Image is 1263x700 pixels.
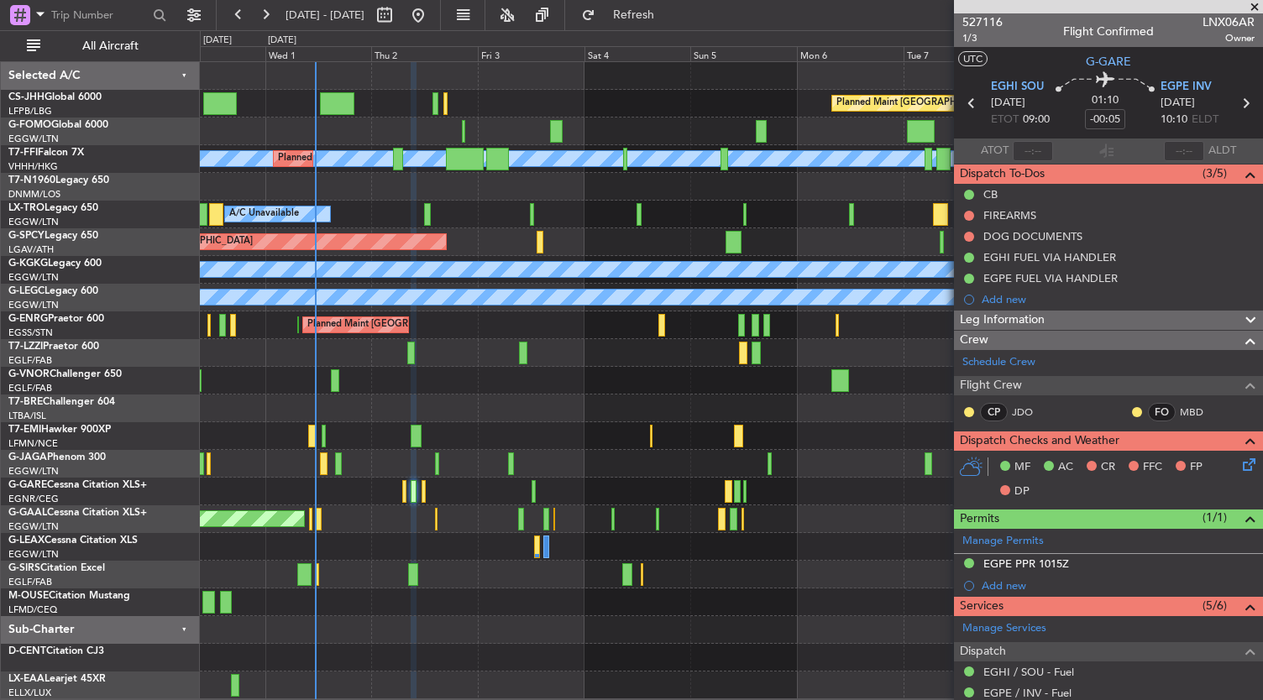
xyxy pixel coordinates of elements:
[478,46,584,61] div: Fri 3
[960,431,1119,451] span: Dispatch Checks and Weather
[8,493,59,505] a: EGNR/CEG
[51,3,148,28] input: Trip Number
[904,46,1010,61] div: Tue 7
[8,369,122,379] a: G-VNORChallenger 650
[962,620,1046,637] a: Manage Services
[982,578,1255,593] div: Add new
[8,591,49,601] span: M-OUSE
[1203,165,1227,182] span: (3/5)
[8,508,147,518] a: G-GAALCessna Citation XLS+
[8,326,53,339] a: EGSS/STN
[8,452,47,462] span: G-JAGA
[229,201,299,227] div: A/C Unavailable
[8,397,115,407] a: T7-BREChallenger 604
[8,299,59,311] a: EGGW/LTN
[8,548,59,561] a: EGGW/LTN
[8,259,48,269] span: G-KGKG
[1143,459,1162,476] span: FFC
[203,34,232,48] div: [DATE]
[159,46,265,61] div: Tue 30
[983,229,1082,243] div: DOG DOCUMENTS
[8,591,130,601] a: M-OUSECitation Mustang
[8,465,59,478] a: EGGW/LTN
[18,33,182,60] button: All Aircraft
[1203,31,1255,45] span: Owner
[8,563,40,573] span: G-SIRS
[8,563,105,573] a: G-SIRSCitation Excel
[8,120,51,130] span: G-FOMO
[690,46,797,61] div: Sun 5
[962,13,1003,31] span: 527116
[574,2,674,29] button: Refresh
[8,369,50,379] span: G-VNOR
[1190,459,1203,476] span: FP
[8,148,38,158] span: T7-FFI
[8,92,45,102] span: CS-JHH
[960,376,1022,395] span: Flight Crew
[8,603,57,616] a: LFMD/CEQ
[8,231,98,241] a: G-SPCYLegacy 650
[962,533,1044,550] a: Manage Permits
[1086,53,1131,71] span: G-GARE
[8,243,54,256] a: LGAV/ATH
[278,146,542,171] div: Planned Maint [GEOGRAPHIC_DATA] ([GEOGRAPHIC_DATA])
[8,105,52,118] a: LFPB/LBG
[307,312,572,337] div: Planned Maint [GEOGRAPHIC_DATA] ([GEOGRAPHIC_DATA])
[8,271,59,284] a: EGGW/LTN
[1023,112,1050,128] span: 09:00
[8,452,106,462] a: G-JAGAPhenom 300
[8,175,55,185] span: T7-N1960
[1058,459,1073,476] span: AC
[1180,405,1218,420] a: MBD
[960,311,1045,330] span: Leg Information
[1013,141,1053,161] input: --:--
[8,259,102,269] a: G-KGKGLegacy 600
[1063,23,1154,40] div: Flight Confirmed
[8,397,43,407] span: T7-BRE
[8,342,99,352] a: T7-LZZIPraetor 600
[1148,403,1176,421] div: FO
[8,410,46,422] a: LTBA/ISL
[8,188,60,201] a: DNMM/LOS
[8,92,102,102] a: CS-JHHGlobal 6000
[8,674,106,684] a: LX-EAALearjet 45XR
[599,9,669,21] span: Refresh
[983,187,998,201] div: CB
[1192,112,1218,128] span: ELDT
[991,79,1044,96] span: EGHI SOU
[960,165,1045,184] span: Dispatch To-Dos
[1161,79,1212,96] span: EGPE INV
[1208,143,1236,159] span: ALDT
[797,46,904,61] div: Mon 6
[8,674,45,684] span: LX-EAA
[1014,483,1030,500] span: DP
[8,148,84,158] a: T7-FFIFalcon 7X
[8,314,104,324] a: G-ENRGPraetor 600
[960,331,988,350] span: Crew
[8,535,138,546] a: G-LEAXCessna Citation XLS
[8,425,111,435] a: T7-EMIHawker 900XP
[962,354,1035,371] a: Schedule Crew
[8,480,147,490] a: G-GARECessna Citation XLS+
[8,231,45,241] span: G-SPCY
[1101,459,1115,476] span: CR
[1203,597,1227,614] span: (5/6)
[8,576,52,588] a: EGLF/FAB
[265,46,372,61] div: Wed 1
[983,686,1072,700] a: EGPE / INV - Fuel
[960,597,1004,616] span: Services
[8,354,52,367] a: EGLF/FAB
[8,437,58,450] a: LFMN/NCE
[983,556,1069,571] div: EGPE PPR 1015Z
[962,31,1003,45] span: 1/3
[1092,92,1119,109] span: 01:10
[8,216,59,228] a: EGGW/LTN
[8,286,45,296] span: G-LEGC
[8,175,109,185] a: T7-N1960Legacy 650
[1161,112,1187,128] span: 10:10
[8,203,45,213] span: LX-TRO
[983,665,1074,679] a: EGHI / SOU - Fuel
[1203,13,1255,31] span: LNX06AR
[1203,509,1227,526] span: (1/1)
[8,133,59,145] a: EGGW/LTN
